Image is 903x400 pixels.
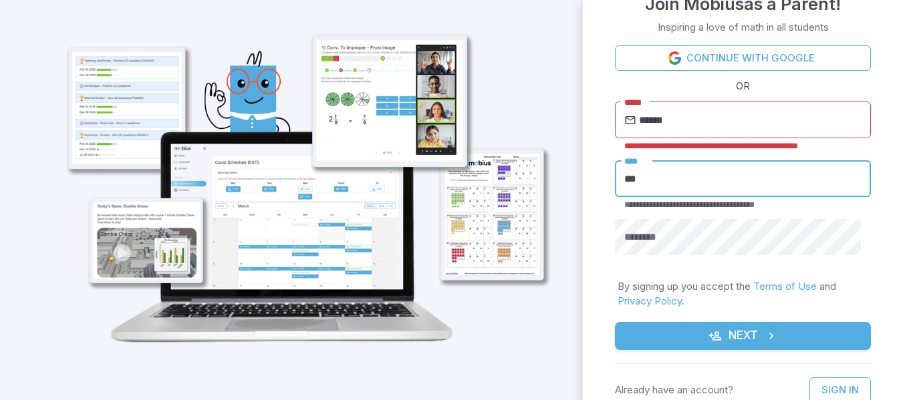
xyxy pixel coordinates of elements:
[733,79,753,93] span: OR
[658,20,829,35] p: Inspiring a love of math in all students
[618,279,868,309] p: By signing up you accept the and .
[753,280,817,292] a: Terms of Use
[615,383,733,397] p: Already have an account?
[618,294,682,307] a: Privacy Policy
[615,322,871,350] button: Next
[615,45,871,71] a: Continue with Google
